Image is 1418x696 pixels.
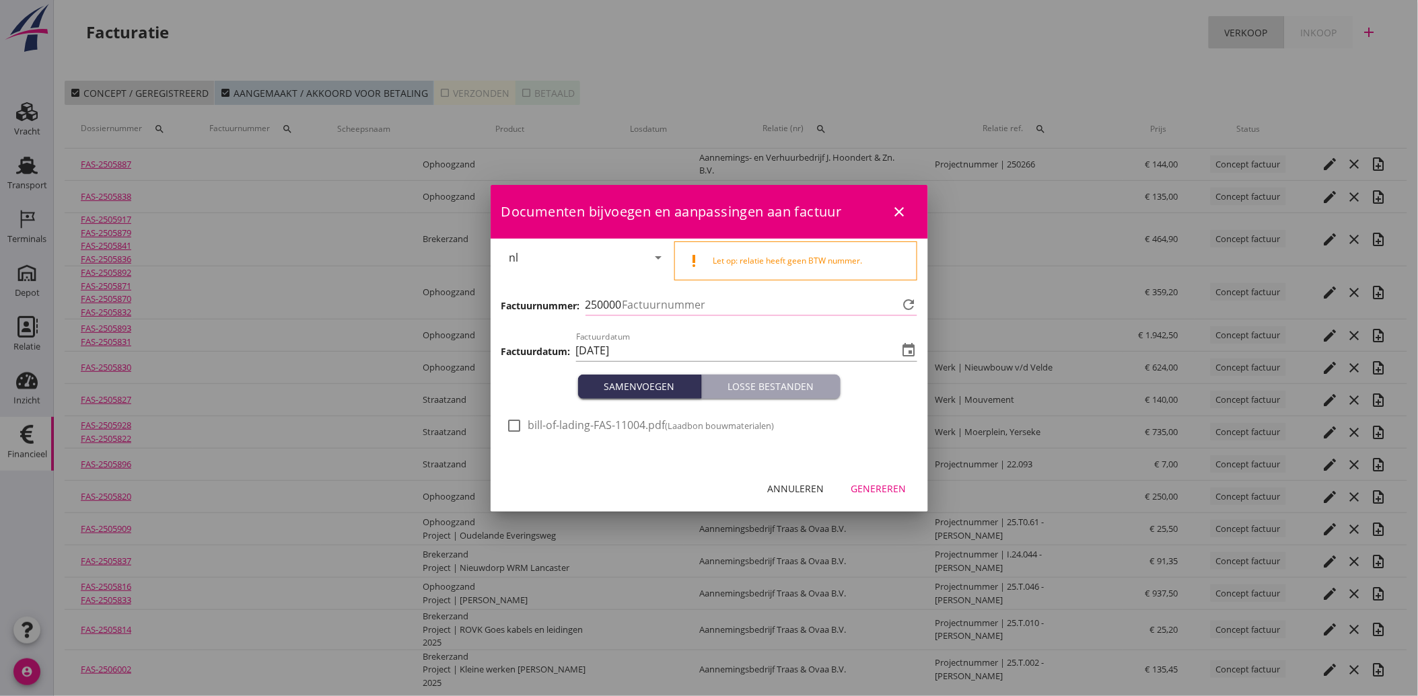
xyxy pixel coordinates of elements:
[666,420,775,432] small: (Laadbon bouwmaterialen)
[901,297,917,313] i: refresh
[686,253,702,269] i: priority_high
[509,252,519,264] div: nl
[491,185,928,239] div: Documenten bijvoegen en aanpassingen aan factuur
[501,344,571,358] h3: Factuurdatum:
[583,379,696,393] div: Samenvoegen
[707,379,835,393] div: Losse bestanden
[892,204,908,220] i: close
[578,375,702,399] button: Samenvoegen
[768,481,824,496] div: Annuleren
[528,418,775,432] span: bill-of-lading-FAS-11004.pdf
[841,477,917,501] button: Genereren
[702,375,841,399] button: Losse bestanden
[757,477,835,501] button: Annuleren
[901,342,917,358] i: event
[713,255,906,267] div: Let op: relatie heeft geen BTW nummer.
[501,299,580,313] h3: Factuurnummer:
[623,294,898,315] input: Factuurnummer
[576,340,898,361] input: Factuurdatum
[851,481,907,496] div: Genereren
[650,249,666,266] i: arrow_drop_down
[586,297,622,313] span: 250000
